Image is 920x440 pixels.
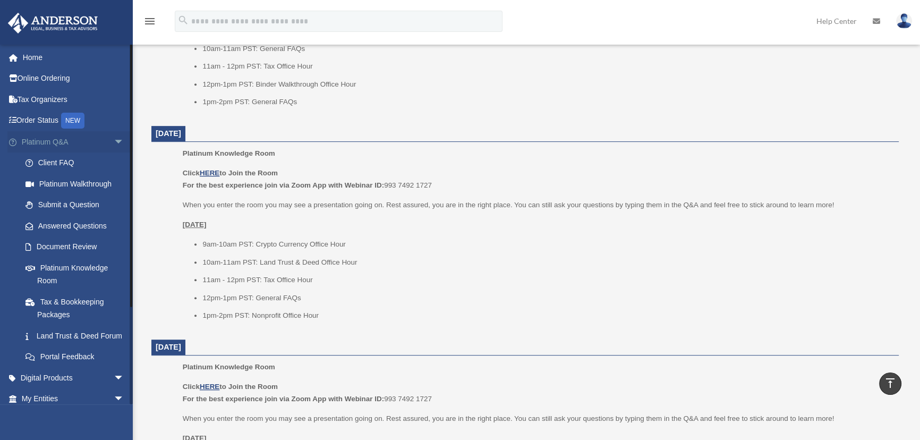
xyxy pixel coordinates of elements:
a: vertical_align_top [879,373,901,395]
i: search [177,14,189,26]
a: Digital Productsarrow_drop_down [7,367,140,388]
p: 993 7492 1727 [183,167,891,192]
i: vertical_align_top [884,377,897,390]
img: Anderson Advisors Platinum Portal [5,13,101,33]
u: [DATE] [183,221,207,229]
a: Home [7,47,140,68]
b: For the best experience join via Zoom App with Webinar ID: [183,181,384,189]
span: arrow_drop_down [114,131,135,153]
i: menu [143,15,156,28]
a: Platinum Walkthrough [15,173,140,194]
b: For the best experience join via Zoom App with Webinar ID: [183,395,384,403]
a: Portal Feedback [15,346,140,368]
a: Platinum Q&Aarrow_drop_down [7,131,140,153]
li: 1pm-2pm PST: Nonprofit Office Hour [202,309,891,322]
img: User Pic [896,13,912,29]
span: arrow_drop_down [114,367,135,389]
li: 9am-10am PST: Crypto Currency Office Hour [202,238,891,251]
span: [DATE] [156,343,181,351]
li: 12pm-1pm PST: General FAQs [202,292,891,304]
a: Answered Questions [15,215,140,236]
b: Click to Join the Room [183,169,278,177]
a: HERE [200,169,219,177]
div: NEW [61,113,84,129]
a: Platinum Knowledge Room [15,257,135,291]
li: 11am - 12pm PST: Tax Office Hour [202,60,891,73]
span: Platinum Knowledge Room [183,363,275,371]
a: My Entitiesarrow_drop_down [7,388,140,410]
li: 12pm-1pm PST: Binder Walkthrough Office Hour [202,78,891,91]
li: 11am - 12pm PST: Tax Office Hour [202,274,891,286]
a: HERE [200,383,219,391]
a: menu [143,19,156,28]
li: 1pm-2pm PST: General FAQs [202,96,891,108]
a: Tax & Bookkeeping Packages [15,291,140,325]
a: Land Trust & Deed Forum [15,325,140,346]
a: Document Review [15,236,140,258]
li: 10am-11am PST: Land Trust & Deed Office Hour [202,256,891,269]
b: Click to Join the Room [183,383,278,391]
a: Submit a Question [15,194,140,216]
li: 10am-11am PST: General FAQs [202,43,891,55]
a: Client FAQ [15,153,140,174]
p: When you enter the room you may see a presentation going on. Rest assured, you are in the right p... [183,412,891,425]
a: Online Ordering [7,68,140,89]
a: Tax Organizers [7,89,140,110]
span: arrow_drop_down [114,388,135,410]
p: 993 7492 1727 [183,380,891,405]
p: When you enter the room you may see a presentation going on. Rest assured, you are in the right p... [183,199,891,211]
a: Order StatusNEW [7,110,140,132]
span: [DATE] [156,129,181,138]
span: Platinum Knowledge Room [183,149,275,157]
